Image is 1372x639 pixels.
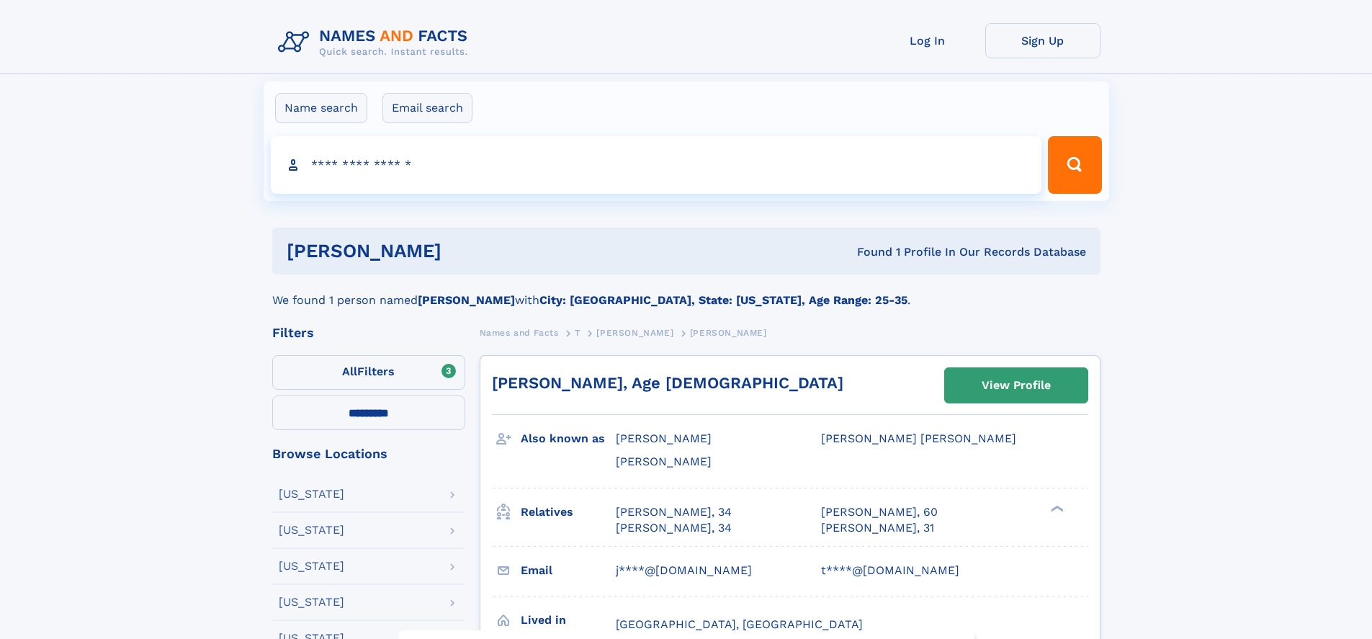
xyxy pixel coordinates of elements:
a: [PERSON_NAME], Age [DEMOGRAPHIC_DATA] [492,374,843,392]
img: Logo Names and Facts [272,23,480,62]
a: T [575,323,580,341]
a: Names and Facts [480,323,559,341]
span: [PERSON_NAME] [616,432,712,445]
a: [PERSON_NAME] [596,323,673,341]
label: Email search [382,93,472,123]
h3: Lived in [521,608,616,633]
span: [GEOGRAPHIC_DATA], [GEOGRAPHIC_DATA] [616,617,863,631]
button: Search Button [1048,136,1101,194]
div: Found 1 Profile In Our Records Database [649,244,1086,260]
a: Log In [870,23,985,58]
span: T [575,328,580,338]
a: Sign Up [985,23,1100,58]
div: [US_STATE] [279,524,344,536]
span: All [342,365,357,378]
b: City: [GEOGRAPHIC_DATA], State: [US_STATE], Age Range: 25-35 [539,293,907,307]
h1: [PERSON_NAME] [287,242,650,260]
div: ❯ [1047,504,1064,513]
label: Filters [272,355,465,390]
a: View Profile [945,368,1088,403]
div: View Profile [982,369,1051,402]
div: [US_STATE] [279,560,344,572]
b: [PERSON_NAME] [418,293,515,307]
a: [PERSON_NAME], 60 [821,504,938,520]
h3: Email [521,558,616,583]
div: Browse Locations [272,447,465,460]
label: Name search [275,93,367,123]
div: Filters [272,326,465,339]
span: [PERSON_NAME] [596,328,673,338]
span: [PERSON_NAME] [690,328,767,338]
h3: Also known as [521,426,616,451]
span: [PERSON_NAME] [616,455,712,468]
div: We found 1 person named with . [272,274,1100,309]
a: [PERSON_NAME], 31 [821,520,934,536]
a: [PERSON_NAME], 34 [616,504,732,520]
h3: Relatives [521,500,616,524]
span: [PERSON_NAME] [PERSON_NAME] [821,432,1016,445]
div: [US_STATE] [279,488,344,500]
div: [US_STATE] [279,596,344,608]
input: search input [271,136,1042,194]
a: [PERSON_NAME], 34 [616,520,732,536]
